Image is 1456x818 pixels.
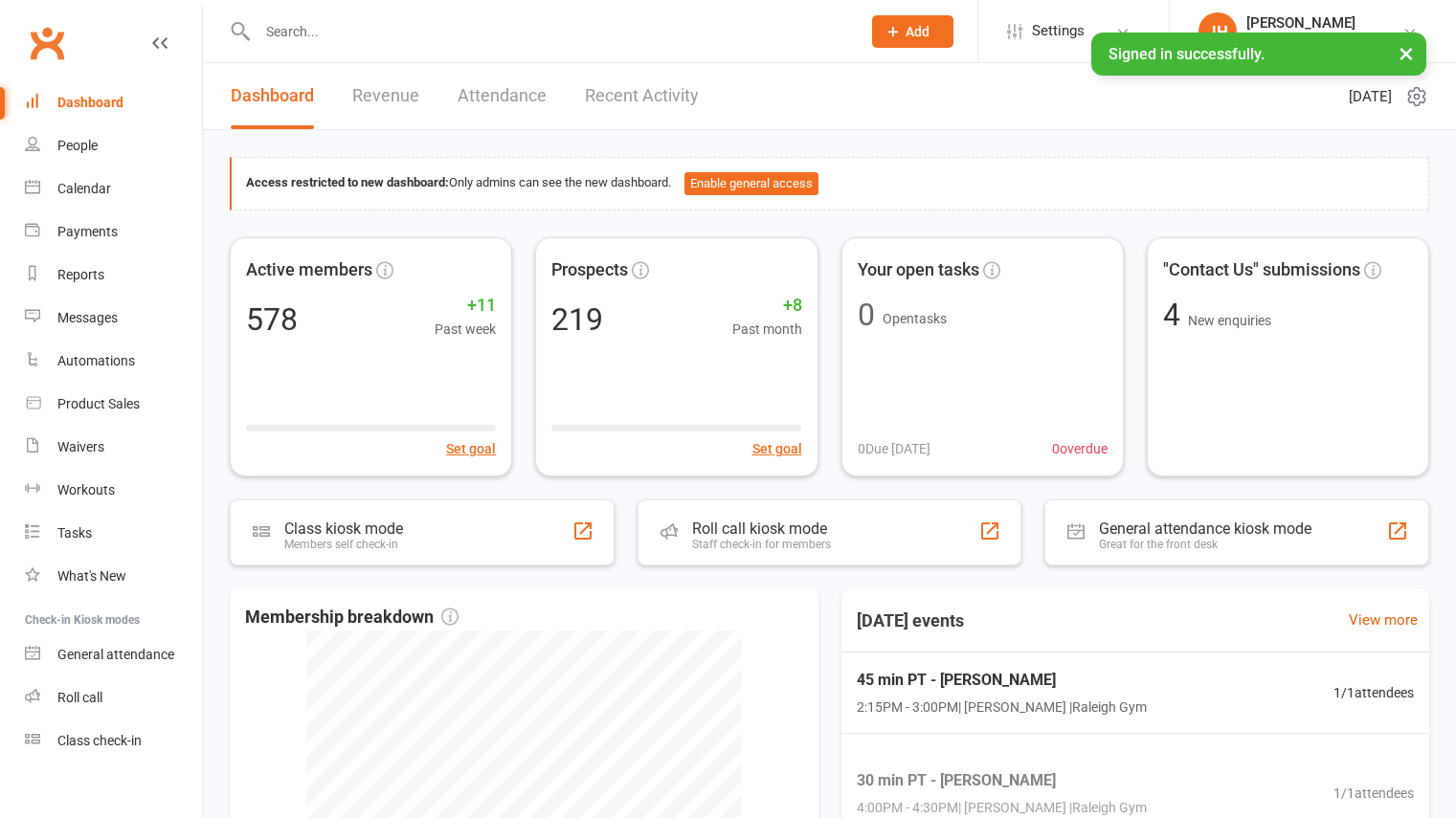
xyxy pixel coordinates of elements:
button: × [1389,33,1423,74]
a: People [25,124,202,167]
span: [DATE] [1349,85,1392,108]
span: Past month [732,319,802,340]
div: Bellingen Fitness [1246,32,1355,49]
a: What's New [25,555,202,598]
span: +11 [435,292,496,320]
span: Past week [435,319,496,340]
button: Add [872,15,953,48]
span: 2:15PM - 3:00PM | [PERSON_NAME] | Raleigh Gym [857,696,1147,718]
span: 4:00PM - 4:30PM | [PERSON_NAME] | Raleigh Gym [857,797,1147,818]
button: Enable general access [684,172,818,195]
span: Prospects [551,256,628,284]
span: 0 Due [DATE] [858,438,930,459]
div: Class kiosk mode [284,520,403,538]
div: Class check-in [57,733,142,748]
div: Members self check-in [284,538,403,551]
a: Dashboard [231,63,314,129]
div: Waivers [57,439,104,454]
div: [PERSON_NAME] [1246,14,1355,32]
a: Payments [25,210,202,254]
a: Roll call [25,676,202,719]
div: Staff check-in for members [692,538,831,551]
div: Automations [57,353,135,368]
span: Active members [246,256,372,284]
span: Your open tasks [858,256,979,284]
div: General attendance kiosk mode [1099,520,1311,538]
a: Dashboard [25,81,202,124]
div: JH [1198,12,1237,51]
a: Messages [25,297,202,340]
a: Class kiosk mode [25,719,202,763]
div: 0 [858,299,875,330]
div: Reports [57,267,104,282]
a: Automations [25,340,202,383]
div: 578 [246,304,298,335]
a: Recent Activity [585,63,699,129]
strong: Access restricted to new dashboard: [246,175,449,189]
div: Messages [57,310,118,325]
span: Add [906,24,930,39]
span: Open tasks [883,311,947,326]
span: Signed in successfully. [1109,45,1265,63]
a: Tasks [25,512,202,555]
span: 30 min PT - [PERSON_NAME] [857,768,1147,793]
a: Waivers [25,426,202,469]
div: Only admins can see the new dashboard. [246,172,1414,195]
div: What's New [57,568,126,584]
span: 45 min PT - [PERSON_NAME] [857,669,1147,694]
div: Great for the front desk [1099,538,1311,551]
div: Roll call kiosk mode [692,520,831,538]
div: Payments [57,224,118,239]
div: General attendance [57,647,174,662]
span: Membership breakdown [245,604,459,631]
h3: [DATE] events [841,604,979,638]
span: Settings [1032,10,1085,53]
span: +8 [732,292,802,320]
a: Attendance [458,63,547,129]
span: New enquiries [1188,313,1271,328]
input: Search... [252,18,847,45]
span: 1 / 1 attendees [1333,682,1414,703]
a: General attendance kiosk mode [25,633,202,676]
a: View more [1349,608,1418,631]
a: Product Sales [25,383,202,426]
a: Clubworx [23,19,71,67]
button: Set goal [446,438,496,459]
div: Tasks [57,525,92,541]
a: Revenue [352,63,419,129]
span: 4 [1163,297,1188,333]
div: Product Sales [57,396,140,411]
span: 1 / 1 attendees [1333,783,1414,804]
div: Roll call [57,690,102,705]
span: "Contact Us" submissions [1163,256,1360,284]
div: 219 [551,304,603,335]
a: Reports [25,254,202,297]
div: Workouts [57,482,115,497]
div: Calendar [57,181,111,196]
a: Workouts [25,469,202,512]
button: Set goal [752,438,802,459]
div: Dashboard [57,95,123,110]
span: 0 overdue [1052,438,1108,459]
a: Calendar [25,167,202,210]
div: People [57,138,98,153]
